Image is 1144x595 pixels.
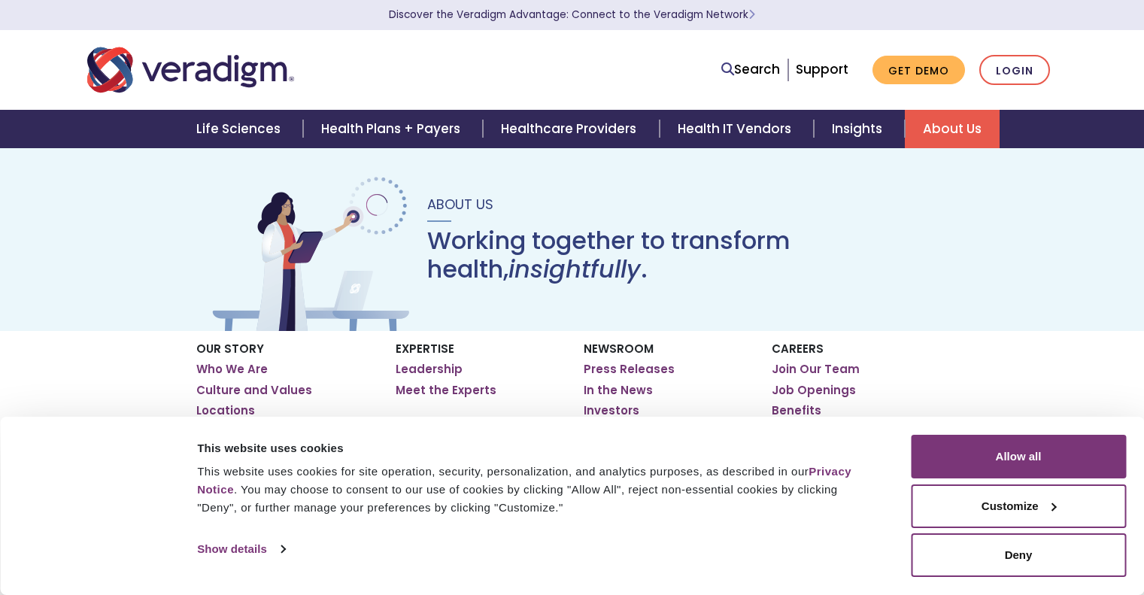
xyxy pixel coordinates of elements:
a: Login [979,55,1050,86]
a: Get Demo [872,56,965,85]
a: Life Sciences [178,110,303,148]
a: Culture and Values [196,383,312,398]
button: Allow all [911,435,1126,478]
a: Insights [814,110,905,148]
a: Meet the Experts [396,383,496,398]
a: Show details [197,538,284,560]
a: Leadership [396,362,463,377]
div: This website uses cookies [197,439,877,457]
div: This website uses cookies for site operation, security, personalization, and analytics purposes, ... [197,463,877,517]
a: Healthcare Providers [483,110,659,148]
a: Support [796,60,848,78]
button: Deny [911,533,1126,577]
a: Health IT Vendors [660,110,814,148]
button: Customize [911,484,1126,528]
span: Learn More [748,8,755,22]
a: Job Openings [772,383,856,398]
h1: Working together to transform health, . [427,226,936,284]
a: Locations [196,403,255,418]
a: In the News [584,383,653,398]
a: Discover the Veradigm Advantage: Connect to the Veradigm NetworkLearn More [389,8,755,22]
a: Search [721,59,780,80]
a: Join Our Team [772,362,860,377]
span: About Us [427,195,493,214]
a: Press Releases [584,362,675,377]
a: About Us [905,110,1000,148]
a: Benefits [772,403,821,418]
a: Health Plans + Payers [303,110,483,148]
img: Veradigm logo [87,45,294,95]
a: Who We Are [196,362,268,377]
a: Investors [584,403,639,418]
em: insightfully [508,252,641,286]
